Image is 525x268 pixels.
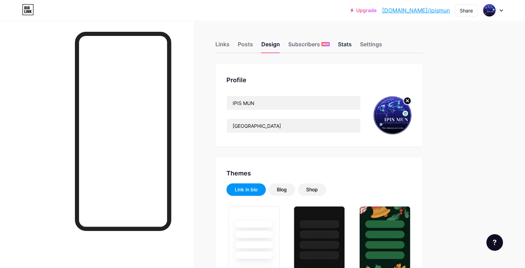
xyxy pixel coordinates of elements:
span: NEW [322,42,329,46]
img: ipismun [483,4,496,17]
div: Themes [226,169,411,178]
div: Profile [226,75,411,85]
input: Name [227,96,360,110]
a: [DOMAIN_NAME]/ipismun [382,6,450,15]
input: Bio [227,119,360,133]
div: Link in bio [235,186,257,193]
div: Links [215,40,230,52]
div: Share [460,7,473,14]
div: Stats [338,40,352,52]
div: Design [261,40,280,52]
div: Blog [277,186,287,193]
div: Settings [360,40,382,52]
div: Posts [238,40,253,52]
a: Upgrade [350,8,377,13]
img: ipismun [372,96,411,135]
div: Subscribers [288,40,330,52]
div: Shop [306,186,318,193]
